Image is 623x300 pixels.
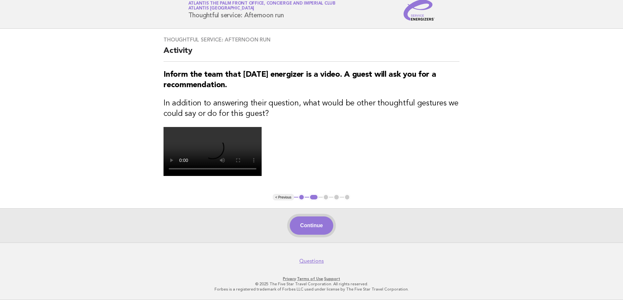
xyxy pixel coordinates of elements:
[112,281,512,287] p: © 2025 The Five Star Travel Corporation. All rights reserved.
[283,276,296,281] a: Privacy
[188,7,254,11] span: Atlantis [GEOGRAPHIC_DATA]
[112,276,512,281] p: · ·
[298,194,305,200] button: 1
[290,216,333,235] button: Continue
[299,258,324,264] a: Questions
[188,1,336,10] a: Atlantis The Palm Front Office, Concierge and Imperial ClubAtlantis [GEOGRAPHIC_DATA]
[164,46,459,62] h2: Activity
[273,194,294,200] button: < Previous
[309,194,319,200] button: 2
[164,71,436,89] strong: Inform the team that [DATE] energizer is a video. A guest will ask you for a recommendation.
[188,2,336,19] h1: Thoughtful service: Afternoon run
[164,37,459,43] h3: Thoughtful service: Afternoon run
[297,276,323,281] a: Terms of Use
[164,98,459,119] h3: In addition to answering their question, what would be other thoughtful gestures we could say or ...
[324,276,340,281] a: Support
[112,287,512,292] p: Forbes is a registered trademark of Forbes LLC used under license by The Five Star Travel Corpora...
